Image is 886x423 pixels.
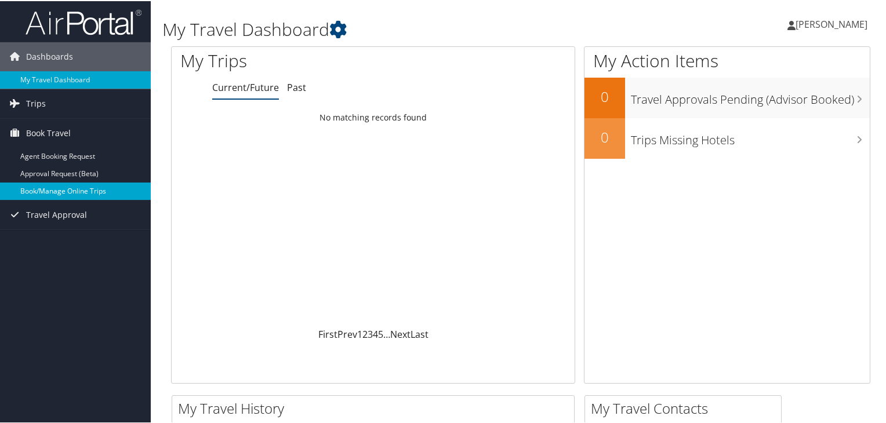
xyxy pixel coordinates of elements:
[584,117,870,158] a: 0Trips Missing Hotels
[357,327,362,340] a: 1
[337,327,357,340] a: Prev
[362,327,368,340] a: 2
[180,48,398,72] h1: My Trips
[411,327,429,340] a: Last
[287,80,306,93] a: Past
[373,327,378,340] a: 4
[378,327,383,340] a: 5
[172,106,575,127] td: No matching records found
[26,88,46,117] span: Trips
[318,327,337,340] a: First
[26,8,141,35] img: airportal-logo.png
[178,398,574,417] h2: My Travel History
[212,80,279,93] a: Current/Future
[26,118,71,147] span: Book Travel
[584,76,870,117] a: 0Travel Approvals Pending (Advisor Booked)
[162,16,640,41] h1: My Travel Dashboard
[584,86,625,105] h2: 0
[631,125,870,147] h3: Trips Missing Hotels
[591,398,781,417] h2: My Travel Contacts
[26,41,73,70] span: Dashboards
[26,199,87,228] span: Travel Approval
[787,6,879,41] a: [PERSON_NAME]
[390,327,411,340] a: Next
[383,327,390,340] span: …
[368,327,373,340] a: 3
[584,48,870,72] h1: My Action Items
[631,85,870,107] h3: Travel Approvals Pending (Advisor Booked)
[796,17,867,30] span: [PERSON_NAME]
[584,126,625,146] h2: 0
